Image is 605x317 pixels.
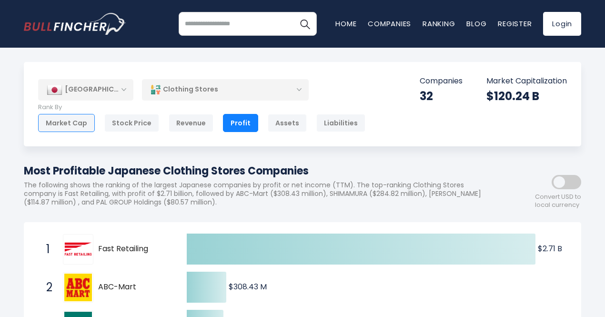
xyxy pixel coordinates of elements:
[98,244,170,254] span: Fast Retailing
[38,79,133,100] div: [GEOGRAPHIC_DATA]
[268,114,307,132] div: Assets
[486,76,567,86] p: Market Capitalization
[420,76,463,86] p: Companies
[24,13,126,35] a: Go to homepage
[538,243,562,254] text: $2.71 B
[498,19,532,29] a: Register
[169,114,213,132] div: Revenue
[64,274,92,301] img: ABC-Mart
[38,103,365,112] p: Rank By
[543,12,581,36] a: Login
[368,19,411,29] a: Companies
[24,181,495,207] p: The following shows the ranking of the largest Japanese companies by profit or net income (TTM). ...
[24,163,495,179] h1: Most Profitable Japanese Clothing Stores Companies
[104,114,159,132] div: Stock Price
[316,114,365,132] div: Liabilities
[98,282,170,292] span: ABC-Mart
[535,193,581,209] span: Convert USD to local currency
[335,19,356,29] a: Home
[223,114,258,132] div: Profit
[423,19,455,29] a: Ranking
[64,242,92,256] img: Fast Retailing
[466,19,486,29] a: Blog
[24,13,126,35] img: bullfincher logo
[486,89,567,103] div: $120.24 B
[293,12,317,36] button: Search
[41,241,51,257] span: 1
[229,281,267,292] text: $308.43 M
[142,79,309,101] div: Clothing Stores
[38,114,95,132] div: Market Cap
[41,279,51,296] span: 2
[420,89,463,103] div: 32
